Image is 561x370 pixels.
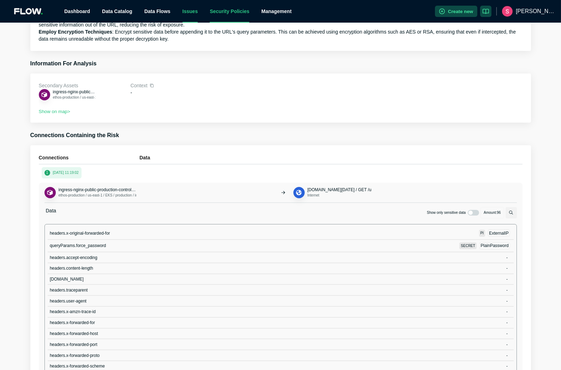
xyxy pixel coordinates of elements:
span: headers.x-forwarded-port [50,342,97,347]
span: - [503,276,511,282]
h3: Information For Analysis [30,59,531,68]
span: headers.traceparent [50,288,88,293]
p: [DATE] 11:19:02 [53,170,79,176]
div: Applicationingress-nginx-public-production-controllerethos-production / us-east-1 / EKS / product... [39,89,95,100]
span: headers.x-forwarded-for [50,320,95,325]
div: Applicationingress-nginx-public-production-controllerethos-production / us-east-1 / EKS / product... [44,183,517,202]
span: - [503,298,511,304]
span: - [503,331,511,336]
span: Data Flows [144,8,171,14]
p: - [131,89,324,96]
button: [DOMAIN_NAME][DATE] / GET /u [308,187,372,193]
button: Create new [435,6,477,17]
span: - [503,353,511,358]
span: - [503,265,511,271]
button: Application [44,187,56,198]
span: ExternalIP [489,231,508,236]
a: Data Catalog [102,8,132,14]
span: [DOMAIN_NAME] [50,277,84,282]
span: PlainPassword [481,243,508,248]
span: headers.x-forwarded-proto [50,353,100,358]
strong: Employ Encryption Techniques [39,29,112,35]
div: ApiEndpoint[DOMAIN_NAME][DATE] / GET /uInternet [293,187,372,198]
span: - [503,255,511,260]
span: headers.accept-encoding [50,255,97,260]
span: headers.x-forwarded-host [50,331,98,336]
div: ConnectionsData [39,154,523,164]
span: headers.x-original-forwarded-for [50,231,110,236]
span: - [503,363,511,369]
span: - [503,342,511,347]
a: Dashboard [64,8,90,14]
span: 1 [44,170,50,176]
span: headers.user-agent [50,299,86,304]
h5: Data [139,154,523,161]
img: Application [46,189,54,196]
span: queryParams.force_password [50,243,106,248]
span: Internet [308,193,320,197]
button: ingress-nginx-public-production-controller [53,89,95,95]
button: Show on map> [39,109,70,114]
button: 1[DATE] 11:19:02 [42,167,82,178]
div: Applicationingress-nginx-public-production-controllerethos-production / us-east-1 / EKS / product... [44,187,136,198]
img: Application [41,91,48,99]
span: Data [44,207,58,218]
span: ethos-production / us-east-1 / EKS / production / ingress-nginx-public [53,95,161,99]
p: Context [131,82,324,89]
span: headers.x-amzn-trace-id [50,309,96,314]
button: ApiEndpoint [293,187,305,198]
p: Secondary Assets [39,82,95,89]
span: - [503,287,511,293]
img: ApiEndpoint [295,189,303,196]
span: headers.content-length [50,266,93,271]
a: Security Policies [210,8,249,14]
h5: Connections [39,154,139,161]
p: : Encrypt sensitive data before appending it to the URL's query parameters. This can be achieved ... [39,28,523,42]
button: Application [39,89,50,100]
span: - [503,320,511,325]
span: ingress-nginx-public-production-controller [53,89,131,94]
h3: Connections Containing the Risk [30,131,531,140]
span: - [503,309,511,315]
span: Amount: 96 [481,207,504,218]
span: PI [481,231,484,235]
img: ACg8ocJ9la7mZOLiPBa_o7I9MBThCC15abFzTkUmGbbaHOJlHvQ7oQ=s96-c [502,6,513,17]
span: Show only sensitive data [427,210,466,216]
span: headers.x-forwarded-scheme [50,364,105,369]
button: ingress-nginx-public-production-controller [59,187,136,193]
span: SECRET [461,244,475,248]
span: ethos-production / us-east-1 / EKS / production / ingress-nginx-public [59,193,166,197]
